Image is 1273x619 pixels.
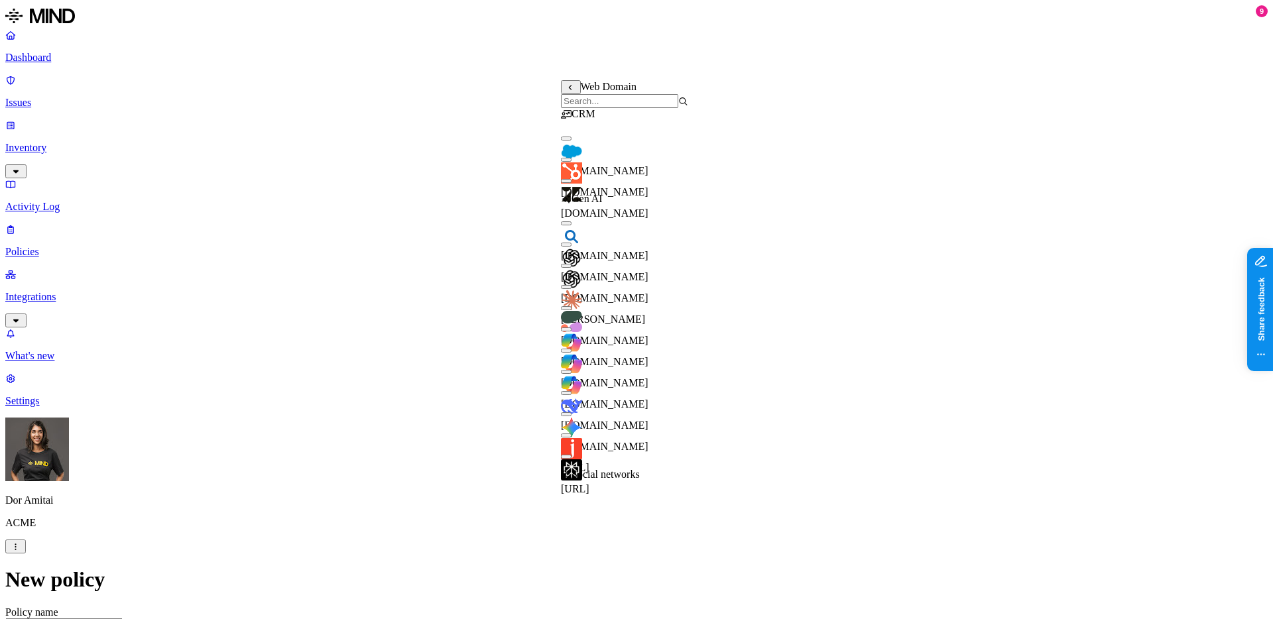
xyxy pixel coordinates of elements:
img: jasper.ai favicon [561,438,582,459]
a: MIND [5,5,1268,29]
div: CRM [561,108,688,120]
img: deepseek.com favicon [561,396,582,417]
input: Search... [561,94,678,108]
img: perplexity.ai favicon [561,459,582,480]
label: Policy name [5,606,58,618]
span: [URL] [561,483,589,494]
span: Web Domain [581,81,636,92]
div: Social networks [561,469,688,480]
p: Inventory [5,142,1268,154]
img: hubspot.com favicon [561,162,582,184]
a: Inventory [5,119,1268,176]
img: bing.com favicon [561,226,582,247]
p: ACME [5,517,1268,529]
img: zendesk.com favicon [561,184,582,205]
div: Gen AI [561,193,688,205]
img: copilot.cloud.microsoft favicon [561,332,582,353]
p: Integrations [5,291,1268,303]
img: claude.ai favicon [561,290,582,311]
p: Activity Log [5,201,1268,213]
img: chatgpt.com favicon [561,268,582,290]
p: What's new [5,350,1268,362]
img: Dor Amitai [5,418,69,481]
img: copilot.microsoft.com favicon [561,353,582,374]
p: Settings [5,395,1268,407]
h1: New policy [5,567,1268,592]
a: What's new [5,327,1268,362]
img: chat.openai.com favicon [561,247,582,268]
a: Settings [5,372,1268,407]
a: Policies [5,223,1268,258]
img: MIND [5,5,75,27]
a: Activity Log [5,178,1268,213]
span: [DOMAIN_NAME] [561,207,648,219]
p: Policies [5,246,1268,258]
img: salesforce.com favicon [561,141,582,162]
a: Issues [5,74,1268,109]
img: cohere.com favicon [561,311,582,332]
a: Dashboard [5,29,1268,64]
div: 9 [1256,5,1268,17]
p: Dashboard [5,52,1268,64]
img: m365.cloud.microsoft favicon [561,374,582,396]
a: Integrations [5,268,1268,325]
p: Issues [5,97,1268,109]
img: gemini.google.com favicon [561,417,582,438]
